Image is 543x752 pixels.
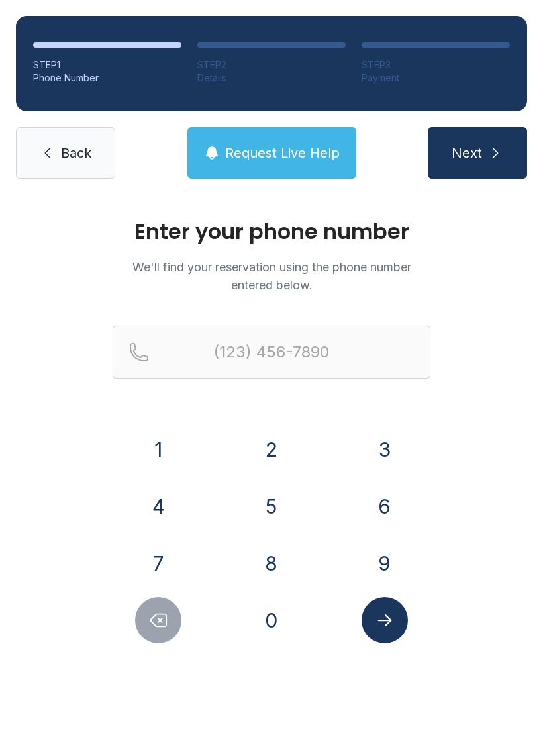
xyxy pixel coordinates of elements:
[197,58,346,71] div: STEP 2
[135,426,181,473] button: 1
[135,540,181,587] button: 7
[225,144,340,162] span: Request Live Help
[362,426,408,473] button: 3
[197,71,346,85] div: Details
[452,144,482,162] span: Next
[248,483,295,530] button: 5
[362,483,408,530] button: 6
[33,58,181,71] div: STEP 1
[61,144,91,162] span: Back
[362,71,510,85] div: Payment
[248,540,295,587] button: 8
[135,483,181,530] button: 4
[113,258,430,294] p: We'll find your reservation using the phone number entered below.
[248,597,295,643] button: 0
[113,221,430,242] h1: Enter your phone number
[362,540,408,587] button: 9
[362,58,510,71] div: STEP 3
[113,326,430,379] input: Reservation phone number
[362,597,408,643] button: Submit lookup form
[135,597,181,643] button: Delete number
[33,71,181,85] div: Phone Number
[248,426,295,473] button: 2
